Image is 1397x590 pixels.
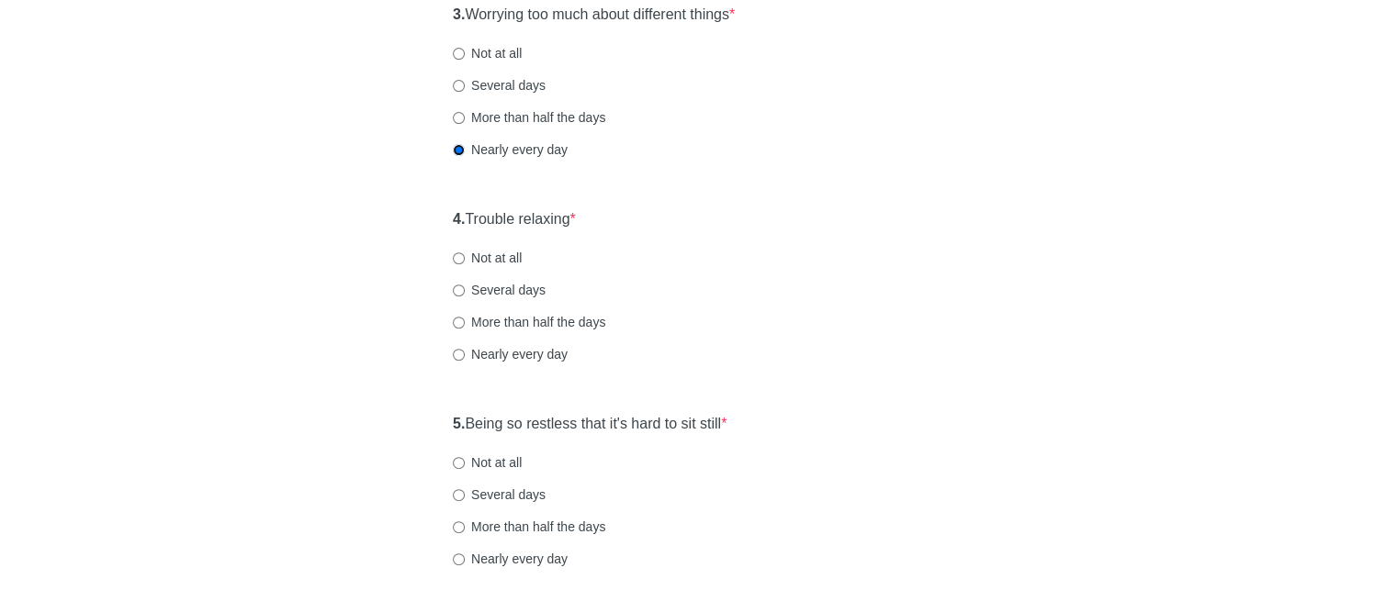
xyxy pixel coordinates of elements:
[453,457,465,469] input: Not at all
[453,211,465,227] strong: 4.
[453,518,605,536] label: More than half the days
[453,284,465,296] input: Several days
[453,453,522,472] label: Not at all
[453,313,605,331] label: More than half the days
[453,112,465,124] input: More than half the days
[453,317,465,328] input: More than half the days
[453,553,465,565] input: Nearly every day
[453,44,522,62] label: Not at all
[453,252,465,264] input: Not at all
[453,76,546,95] label: Several days
[453,6,465,22] strong: 3.
[453,489,465,501] input: Several days
[453,209,576,230] label: Trouble relaxing
[453,550,568,568] label: Nearly every day
[453,140,568,159] label: Nearly every day
[453,485,546,504] label: Several days
[453,281,546,299] label: Several days
[453,108,605,127] label: More than half the days
[453,5,735,26] label: Worrying too much about different things
[453,249,522,267] label: Not at all
[453,48,465,60] input: Not at all
[453,521,465,533] input: More than half the days
[453,349,465,361] input: Nearly every day
[453,345,568,363] label: Nearly every day
[453,80,465,92] input: Several days
[453,416,465,431] strong: 5.
[453,144,465,156] input: Nearly every day
[453,414,727,435] label: Being so restless that it's hard to sit still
